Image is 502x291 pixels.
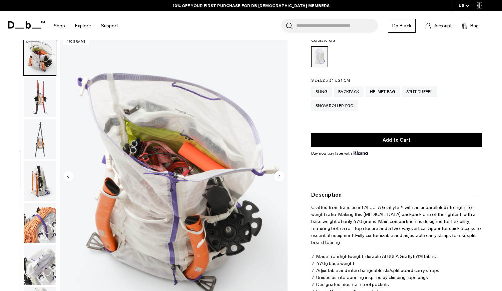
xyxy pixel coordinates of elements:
[311,46,328,67] a: Aurora
[354,151,368,155] img: {"height" => 20, "alt" => "Klarna"}
[24,161,56,201] img: Weigh_Lighter_Backpack_25L_10.png
[426,22,452,30] a: Account
[23,203,56,243] button: Weigh_Lighter_Backpack_25L_11.png
[101,14,118,38] a: Support
[322,38,335,43] span: Aurora
[24,35,56,75] img: Weigh_Lighter_Backpack_25L_7.png
[434,22,452,29] span: Account
[24,203,56,243] img: Weigh_Lighter_Backpack_25L_11.png
[311,191,482,199] button: Description
[63,38,89,45] p: 470 grams
[75,14,91,38] a: Explore
[402,86,437,97] a: Split Duffel
[54,14,65,38] a: Shop
[311,133,482,147] button: Add to Cart
[470,22,479,29] span: Bag
[23,77,56,118] button: Weigh_Lighter_Backpack_25L_8.png
[23,35,56,76] button: Weigh_Lighter_Backpack_25L_7.png
[320,78,350,83] span: 52 x 31 x 21 CM
[24,119,56,159] img: Weigh_Lighter_Backpack_25L_9.png
[311,86,332,97] a: Sling
[311,78,350,82] legend: Size:
[23,245,56,285] button: Weigh_Lighter_Backpack_25L_12.png
[311,100,358,111] a: Snow Roller Pro
[366,86,400,97] a: Helmet Bag
[49,11,123,40] nav: Main Navigation
[24,77,56,117] img: Weigh_Lighter_Backpack_25L_8.png
[23,161,56,202] button: Weigh_Lighter_Backpack_25L_10.png
[173,3,330,9] a: 10% OFF YOUR FIRST PURCHASE FOR DB [DEMOGRAPHIC_DATA] MEMBERS
[311,38,335,42] legend: Color:
[311,150,368,156] span: Buy now pay later with
[24,245,56,285] img: Weigh_Lighter_Backpack_25L_12.png
[274,171,284,183] button: Next slide
[462,22,479,30] button: Bag
[334,86,364,97] a: Backpack
[23,119,56,160] button: Weigh_Lighter_Backpack_25L_9.png
[63,171,73,183] button: Previous slide
[388,19,416,33] a: Db Black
